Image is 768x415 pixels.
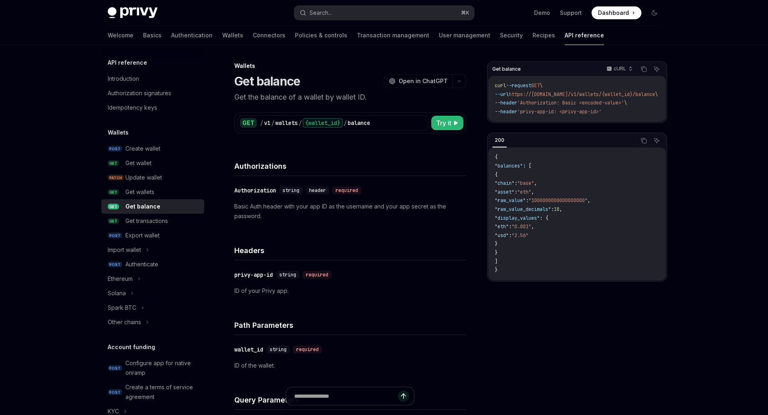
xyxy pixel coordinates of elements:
span: POST [108,233,122,239]
span: "usd" [495,232,509,239]
div: Get balance [125,202,160,211]
button: Ask AI [651,135,662,146]
div: Wallets [234,62,466,70]
span: : [514,189,517,195]
span: POST [108,262,122,268]
span: "eth" [495,223,509,230]
a: Security [500,26,523,45]
img: dark logo [108,7,158,18]
div: v1 [264,119,270,127]
div: {wallet_id} [303,118,343,128]
div: wallets [275,119,298,127]
span: "raw_value_decimals" [495,206,551,213]
span: GET [531,82,540,89]
div: Idempotency keys [108,103,157,112]
div: Other chains [108,317,141,327]
a: Demo [534,9,550,17]
span: : [514,180,517,186]
a: Connectors [253,26,285,45]
div: wallet_id [234,345,263,354]
span: "base" [517,180,534,186]
span: , [534,180,537,186]
div: 200 [492,135,507,145]
a: POSTExport wallet [101,228,204,243]
div: Authenticate [125,260,158,269]
a: Basics [143,26,162,45]
div: Authorization [234,186,276,194]
button: Try it [431,116,463,130]
a: GETGet balance [101,199,204,214]
div: balance [348,119,370,127]
span: "display_values" [495,215,540,221]
span: "asset" [495,189,514,195]
div: / [260,119,263,127]
span: : [509,223,512,230]
h5: API reference [108,58,147,67]
div: GET [240,118,257,128]
span: } [495,249,498,256]
div: Configure app for native onramp [125,358,199,378]
button: Ask AI [651,64,662,74]
span: --request [506,82,531,89]
p: ID of the wallet. [234,361,466,370]
button: Copy the contents from the code block [639,64,649,74]
span: } [495,241,498,247]
span: header [309,187,326,194]
span: ] [495,258,498,265]
span: : [551,206,554,213]
span: "balances" [495,163,523,169]
span: --header [495,108,517,115]
span: POST [108,365,122,371]
a: Dashboard [592,6,641,19]
a: Policies & controls [295,26,347,45]
div: Solana [108,288,126,298]
div: Spark BTC [108,303,136,313]
p: Get the balance of a wallet by wallet ID. [234,92,466,103]
button: Copy the contents from the code block [639,135,649,146]
span: , [588,197,590,204]
div: required [332,186,361,194]
span: : [526,197,528,204]
div: Get wallet [125,158,152,168]
span: GET [108,204,119,210]
button: Send message [398,390,409,402]
span: "2.56" [512,232,528,239]
div: Import wallet [108,245,141,255]
a: PATCHUpdate wallet [101,170,204,185]
span: 'Authorization: Basic <encoded-value>' [517,100,624,106]
div: Create wallet [125,144,160,153]
span: curl [495,82,506,89]
span: string [283,187,299,194]
button: cURL [602,62,636,76]
h5: Wallets [108,128,129,137]
a: GETGet transactions [101,214,204,228]
span: \ [655,91,658,98]
span: \ [540,82,543,89]
a: POSTCreate a terms of service agreement [101,380,204,404]
span: Open in ChatGPT [399,77,448,85]
span: POST [108,389,122,395]
span: --url [495,91,509,98]
div: / [271,119,274,127]
a: POSTAuthenticate [101,257,204,272]
div: Ethereum [108,274,133,284]
span: , [559,206,562,213]
span: } [495,267,498,273]
span: 'privy-app-id: <privy-app-id>' [517,108,602,115]
span: : { [540,215,548,221]
span: "1000000000000000000" [528,197,588,204]
span: https://[DOMAIN_NAME]/v1/wallets/{wallet_id}/balance [509,91,655,98]
span: ⌘ K [461,10,469,16]
a: GETGet wallets [101,185,204,199]
button: Toggle dark mode [648,6,661,19]
span: "eth" [517,189,531,195]
a: POSTCreate wallet [101,141,204,156]
div: Create a terms of service agreement [125,382,199,402]
span: POST [108,146,122,152]
h4: Path Parameters [234,320,466,331]
a: GETGet wallet [101,156,204,170]
span: : [509,232,512,239]
span: "0.001" [512,223,531,230]
span: --header [495,100,517,106]
div: Get transactions [125,216,168,226]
